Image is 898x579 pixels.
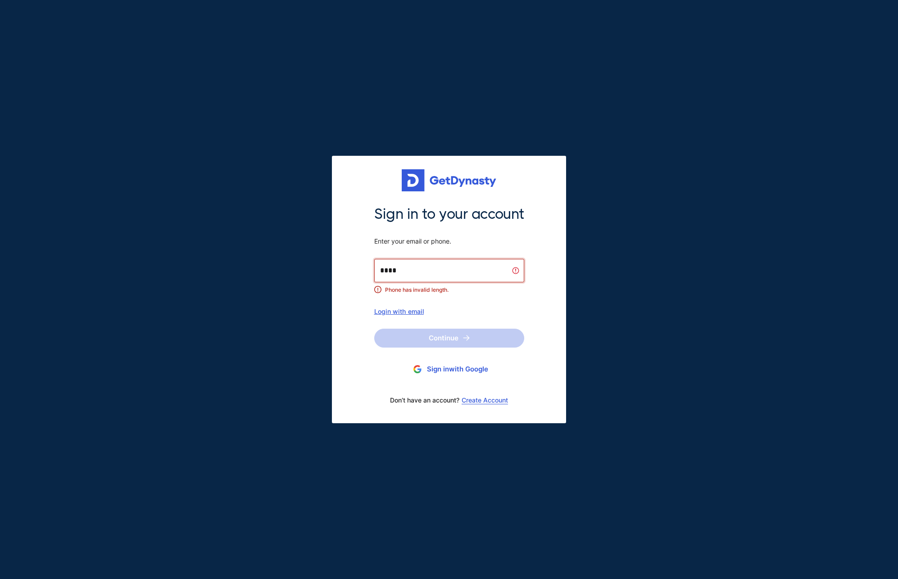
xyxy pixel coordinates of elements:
[374,308,524,315] div: Login with email
[374,205,524,224] span: Sign in to your account
[385,286,524,294] span: Phone has invalid length.
[374,391,524,410] div: Don’t have an account?
[402,169,496,192] img: Get started for free with Dynasty Trust Company
[374,361,524,378] button: Sign inwith Google
[462,397,508,404] a: Create Account
[374,237,524,245] span: Enter your email or phone.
